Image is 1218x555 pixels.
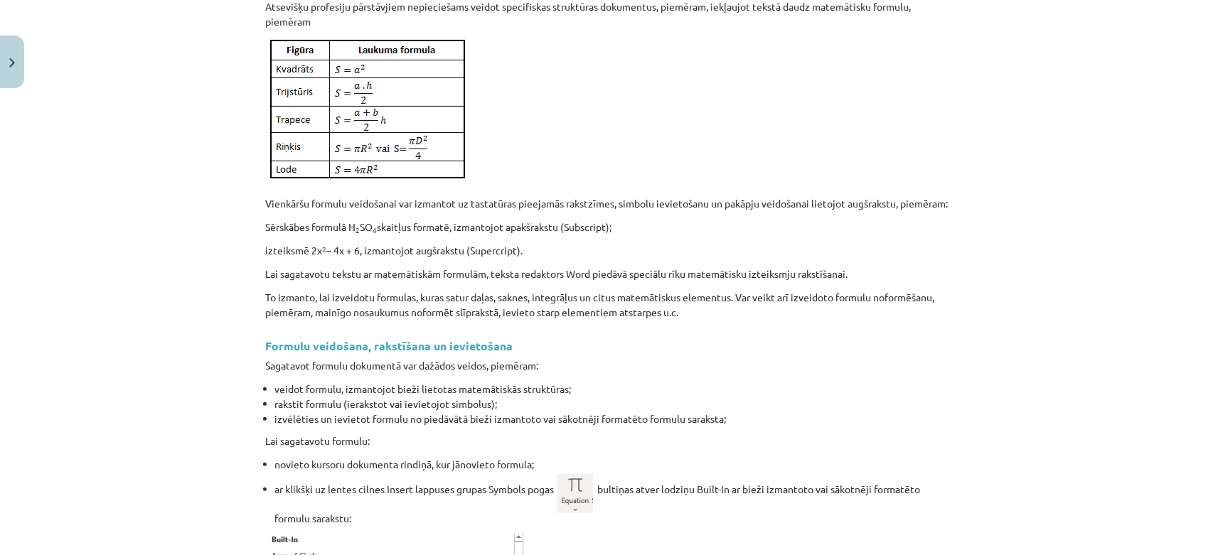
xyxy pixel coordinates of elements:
[266,266,953,281] p: Lai sagatavotu tekstu ar matemātiskām formulām, teksta redaktors Word piedāvā speciālu rīku matem...
[275,382,953,397] li: veidot formulu, izmantojot bieži lietotas matemātiskās struktūras;
[266,243,953,258] p: izteiksmē 2x – 4x + 6, izmantojot augšrakstu (Supercript).
[266,220,953,235] p: Sērskābes formulā H SO skaitļus formatē, izmantojot apakšrakstu (Subscript);
[373,225,378,235] sub: 4
[356,225,360,235] sub: 2
[275,457,953,472] li: novieto kursoru dokumenta rindiņā, kur jānovieto formula;
[275,397,953,411] li: rakstīt formulu (ierakstot vai ievietojot simbolus);
[266,433,953,448] p: Lai sagatavotu formulu:
[9,58,15,68] img: icon-close-lesson-0947bae3869378f0d4975bcd49f059093ad1ed9edebbc8119c70593378902aed.svg
[266,338,513,353] strong: Formulu veidošana, rakstīšana un ievietošana
[323,244,327,254] sup: 2
[266,358,953,373] p: Sagatavot formulu dokumentā var dažādos veidos, piemēram:
[266,196,953,211] p: Vienkāršu formulu veidošanai var izmantot uz tastatūras pieejamās rakstzīmes, simbolu ievietošanu...
[266,38,468,181] img: 2
[266,290,953,320] p: To izmanto, lai izveidotu formulas, kuras satur daļas, saknes, integrāļus un citus matemātiskus e...
[275,411,953,426] li: izvēlēties un ievietot formulu no piedāvātā bieži izmantoto vai sākotnēji formatēto formulu sarak...
[275,472,953,526] li: ar klikšķi uz lentes cilnes Insert lappuses grupas Symbols pogas bultiņas atver lodziņu Built-In ...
